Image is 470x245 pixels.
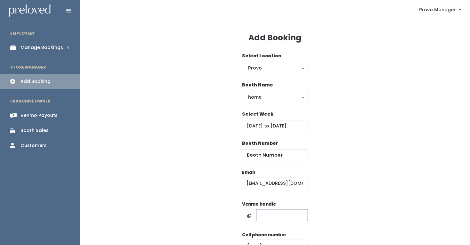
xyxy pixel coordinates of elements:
[242,232,286,238] label: Cell phone number
[242,209,256,221] span: @
[20,112,58,119] div: Venmo Payouts
[242,177,308,189] input: @ .
[242,62,308,74] button: Provo
[242,149,308,161] input: Booth Number
[242,53,281,59] label: Select Location
[242,91,308,103] button: home
[242,111,273,118] label: Select Week
[413,3,467,16] a: Provo Manager
[248,64,302,71] div: Provo
[20,127,49,134] div: Booth Sales
[242,169,255,176] label: Email
[20,44,63,51] div: Manage Bookings
[242,201,276,208] label: Venmo handle
[20,142,47,149] div: Customers
[9,4,51,17] img: preloved logo
[419,6,456,13] span: Provo Manager
[242,82,273,88] label: Booth Name
[242,120,308,132] input: Select week
[248,94,302,101] div: home
[242,140,278,147] label: Booth Number
[248,33,302,42] h3: Add Booking
[20,78,51,85] div: Add Booking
